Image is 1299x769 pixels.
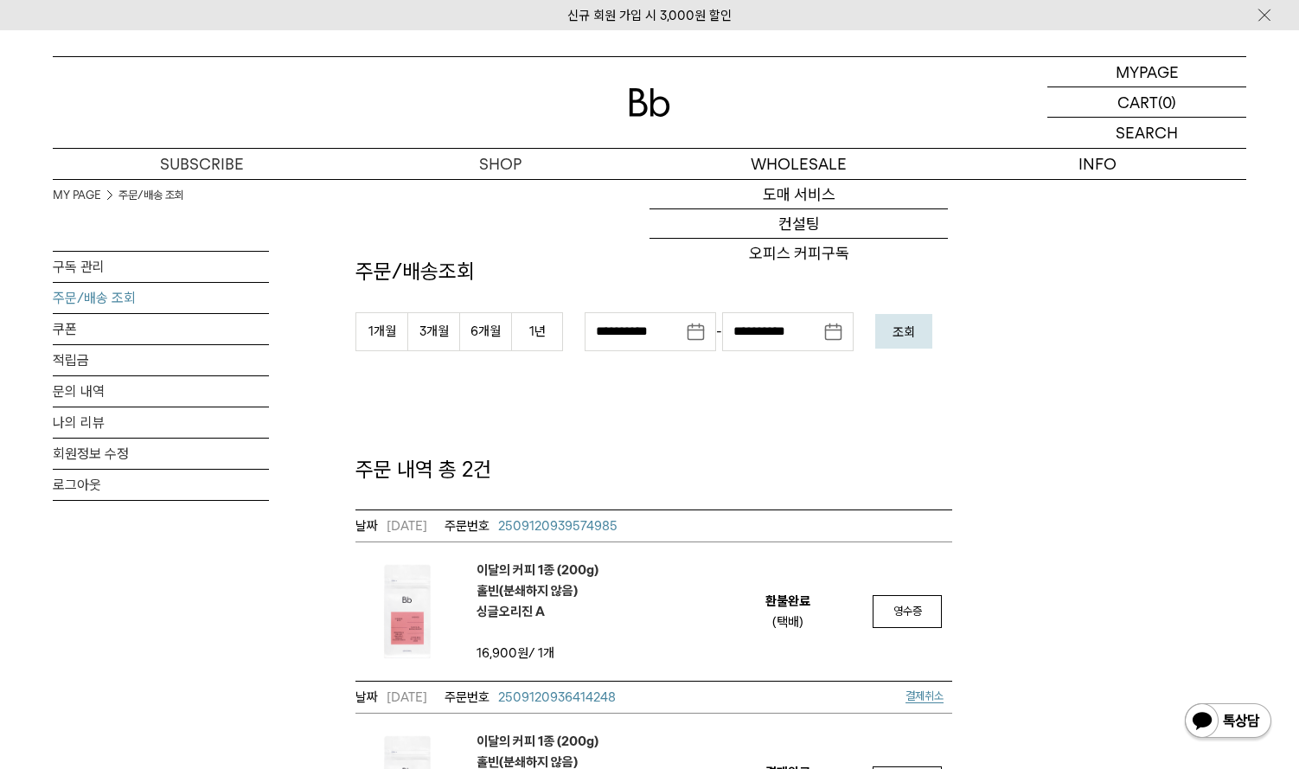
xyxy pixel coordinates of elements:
[445,516,618,536] a: 2509120939574985
[875,314,932,349] button: 조회
[905,689,944,703] a: 결제취소
[351,149,649,179] a: SHOP
[1183,702,1273,743] img: 카카오톡 채널 1:1 채팅 버튼
[477,645,528,661] strong: 16,900원
[1047,87,1246,118] a: CART (0)
[905,689,944,702] span: 결제취소
[53,439,269,469] a: 회원정보 수정
[649,209,948,239] a: 컨설팅
[873,595,942,628] a: 영수증
[585,312,854,351] div: -
[498,689,616,705] span: 2509120936414248
[1116,57,1179,87] p: MYPAGE
[477,560,598,622] em: 이달의 커피 1종 (200g) 홀빈(분쇄하지 않음) 싱글오리진 A
[53,407,269,438] a: 나의 리뷰
[567,8,732,23] a: 신규 회원 가입 시 3,000원 할인
[765,591,810,612] em: 환불완료
[445,687,616,708] a: 2509120936414248
[53,376,269,407] a: 문의 내역
[53,470,269,500] a: 로그아웃
[893,605,922,618] span: 영수증
[118,187,184,204] a: 주문/배송 조회
[53,314,269,344] a: 쿠폰
[629,88,670,117] img: 로고
[355,312,407,351] button: 1개월
[53,283,269,313] a: 주문/배송 조회
[53,252,269,282] a: 구독 관리
[1158,87,1176,117] p: (0)
[355,687,427,708] em: [DATE]
[498,518,618,534] span: 2509120939574985
[511,312,563,351] button: 1년
[1117,87,1158,117] p: CART
[772,612,803,632] div: (택배)
[1116,118,1178,148] p: SEARCH
[459,312,511,351] button: 6개월
[649,180,948,209] a: 도매 서비스
[355,257,952,286] p: 주문/배송조회
[355,516,427,536] em: [DATE]
[649,239,948,268] a: 오피스 커피구독
[407,312,459,351] button: 3개월
[893,324,915,340] em: 조회
[649,149,948,179] p: WHOLESALE
[948,149,1246,179] p: INFO
[53,345,269,375] a: 적립금
[477,560,598,622] a: 이달의 커피 1종 (200g)홀빈(분쇄하지 않음)싱글오리진 A
[355,560,459,663] img: 이달의 커피
[1047,57,1246,87] a: MYPAGE
[53,187,101,204] a: MY PAGE
[477,643,624,663] td: / 1개
[53,149,351,179] a: SUBSCRIBE
[355,455,952,484] p: 주문 내역 총 2건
